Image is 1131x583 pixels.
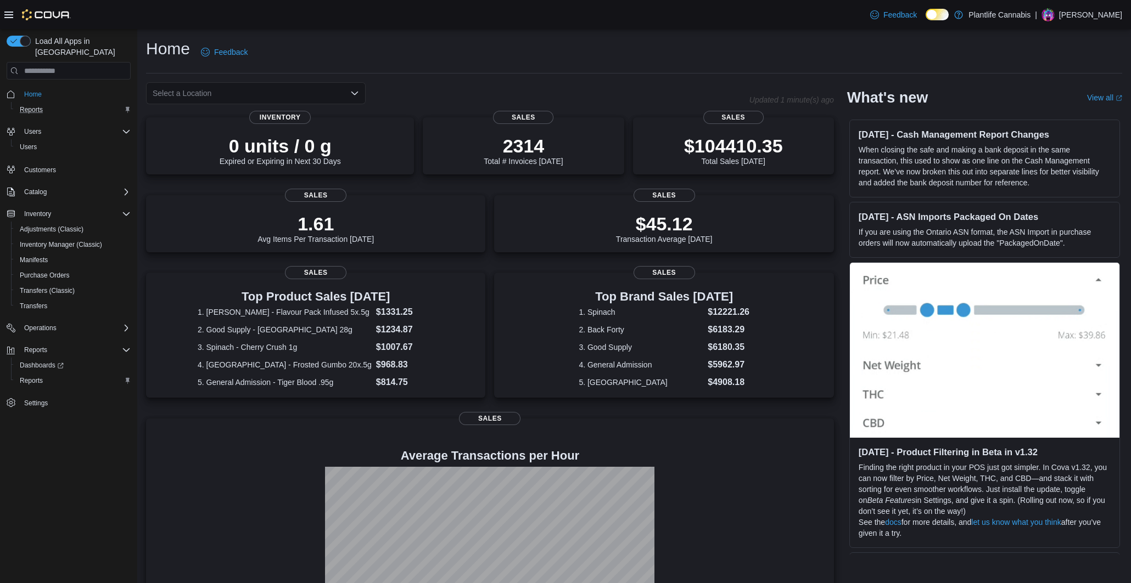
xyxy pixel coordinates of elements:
[376,305,434,319] dd: $1331.25
[155,449,825,462] h4: Average Transactions per Hour
[198,307,372,318] dt: 1. [PERSON_NAME] - Flavour Pack Infused 5x.5g
[11,139,135,155] button: Users
[579,342,703,353] dt: 3. Good Supply
[20,321,61,335] button: Operations
[484,135,563,166] div: Total # Invoices [DATE]
[11,252,135,268] button: Manifests
[20,87,131,101] span: Home
[708,341,749,354] dd: $6180.35
[15,359,131,372] span: Dashboards
[24,210,51,218] span: Inventory
[1116,95,1122,101] svg: External link
[859,227,1111,248] p: If you are using the Ontario ASN format, the ASN Import in purchase orders will now automatically...
[15,103,47,116] a: Reports
[20,207,55,220] button: Inventory
[20,162,131,176] span: Customers
[20,343,131,356] span: Reports
[634,189,695,202] span: Sales
[749,95,834,104] p: Updated 1 minute(s) ago
[20,321,131,335] span: Operations
[971,518,1061,527] a: let us know what you think
[1087,93,1122,102] a: View allExternal link
[708,376,749,389] dd: $4908.18
[15,140,131,154] span: Users
[708,323,749,336] dd: $6183.29
[197,41,252,63] a: Feedback
[20,302,47,310] span: Transfers
[198,359,372,370] dt: 4. [GEOGRAPHIC_DATA] - Frosted Gumbo 20x.5g
[11,222,135,237] button: Adjustments (Classic)
[1035,8,1037,21] p: |
[15,374,47,387] a: Reports
[11,237,135,252] button: Inventory Manager (Classic)
[15,103,131,116] span: Reports
[859,129,1111,140] h3: [DATE] - Cash Management Report Changes
[376,358,434,371] dd: $968.83
[708,305,749,319] dd: $12221.26
[20,225,83,234] span: Adjustments (Classic)
[684,135,783,166] div: Total Sales [DATE]
[11,373,135,388] button: Reports
[20,143,37,151] span: Users
[885,518,902,527] a: docs
[20,163,60,177] a: Customers
[926,20,926,21] span: Dark Mode
[11,358,135,373] a: Dashboards
[15,359,68,372] a: Dashboards
[15,223,88,236] a: Adjustments (Classic)
[15,253,131,267] span: Manifests
[257,213,374,244] div: Avg Items Per Transaction [DATE]
[2,206,135,222] button: Inventory
[484,135,563,157] p: 2314
[859,144,1111,188] p: When closing the safe and making a bank deposit in the same transaction, this used to show as one...
[198,290,434,303] h3: Top Product Sales [DATE]
[1042,8,1055,21] div: Aaron Bryson
[24,188,47,196] span: Catalog
[198,324,372,335] dt: 2. Good Supply - [GEOGRAPHIC_DATA] 28g
[866,4,921,26] a: Feedback
[376,376,434,389] dd: $814.75
[20,207,131,220] span: Inventory
[703,111,764,124] span: Sales
[867,496,915,505] em: Beta Features
[579,377,703,388] dt: 5. [GEOGRAPHIC_DATA]
[20,125,131,138] span: Users
[2,320,135,336] button: Operations
[883,9,917,20] span: Feedback
[20,271,70,280] span: Purchase Orders
[214,47,248,58] span: Feedback
[2,124,135,139] button: Users
[616,213,713,235] p: $45.12
[257,213,374,235] p: 1.61
[579,324,703,335] dt: 2. Back Forty
[20,376,43,385] span: Reports
[11,298,135,314] button: Transfers
[7,82,131,439] nav: Complex example
[1059,8,1122,21] p: [PERSON_NAME]
[859,517,1111,539] p: See the for more details, and after you’ve given it a try.
[24,166,56,174] span: Customers
[15,284,79,297] a: Transfers (Classic)
[2,342,135,358] button: Reports
[494,111,554,124] span: Sales
[20,125,46,138] button: Users
[20,185,51,199] button: Catalog
[968,8,1031,21] p: Plantlife Cannabis
[24,346,47,354] span: Reports
[11,102,135,117] button: Reports
[15,238,131,251] span: Inventory Manager (Classic)
[20,105,43,114] span: Reports
[15,299,52,313] a: Transfers
[634,266,695,279] span: Sales
[2,161,135,177] button: Customers
[926,9,949,20] input: Dark Mode
[15,374,131,387] span: Reports
[24,399,48,407] span: Settings
[684,135,783,157] p: $104410.35
[11,268,135,283] button: Purchase Orders
[20,88,46,101] a: Home
[146,38,190,60] h1: Home
[579,290,749,303] h3: Top Brand Sales [DATE]
[20,240,102,249] span: Inventory Manager (Classic)
[2,395,135,411] button: Settings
